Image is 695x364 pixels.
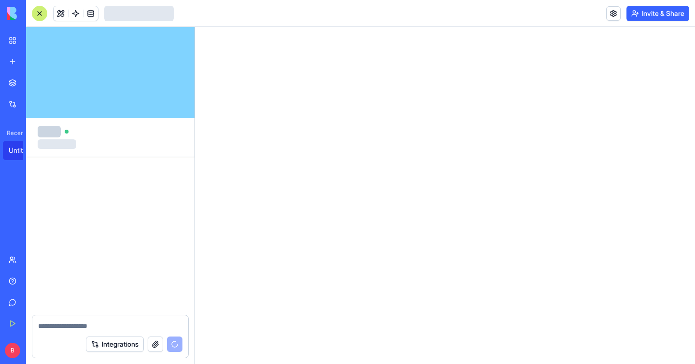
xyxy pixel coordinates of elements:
button: Invite & Share [626,6,689,21]
span: Recent [3,129,23,137]
a: Untitled App [3,141,42,160]
img: logo [7,7,67,20]
button: Integrations [86,337,144,352]
div: Untitled App [9,146,36,155]
span: B [5,343,20,358]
